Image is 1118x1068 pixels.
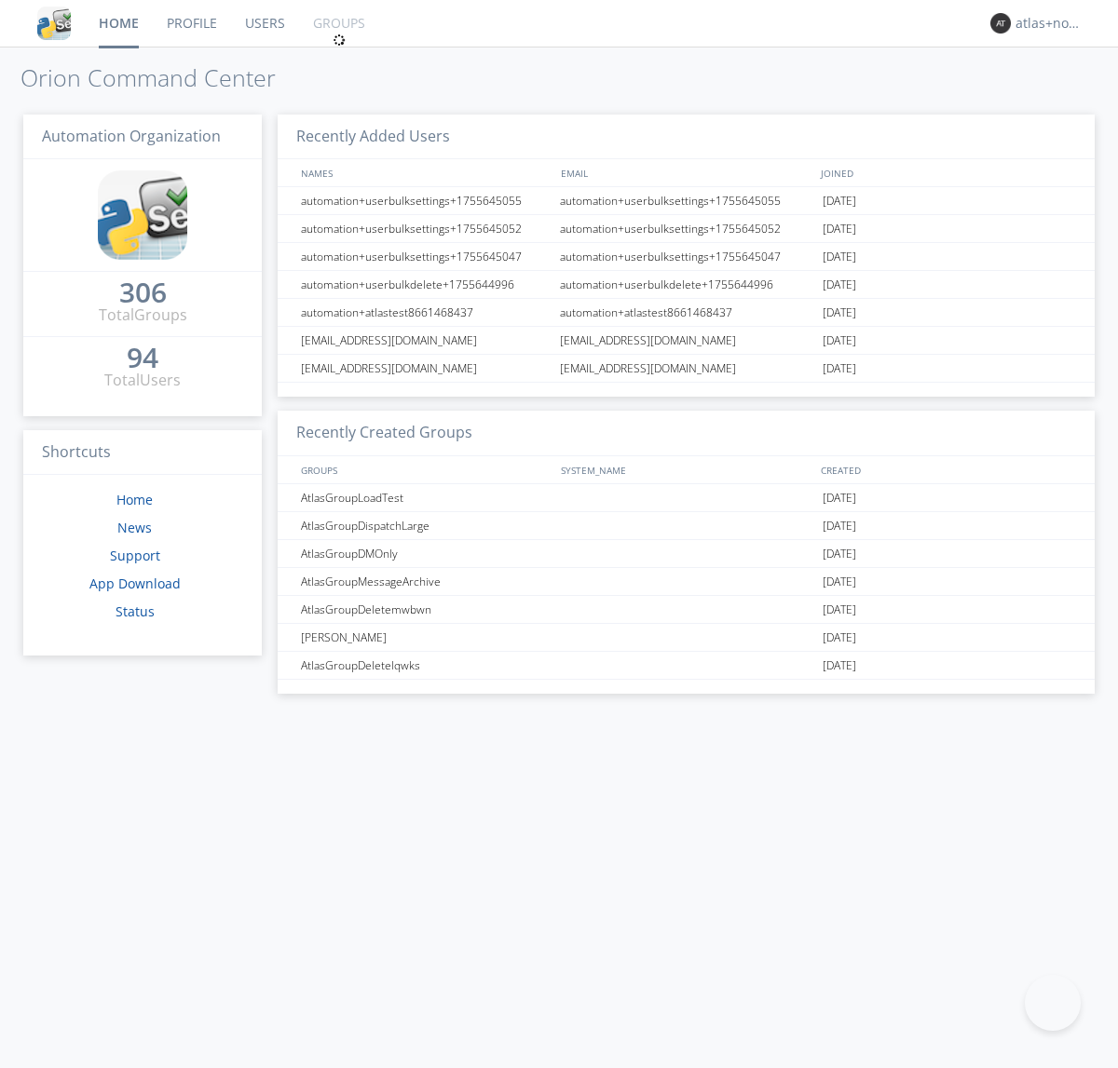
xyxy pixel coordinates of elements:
img: spin.svg [333,34,346,47]
div: CREATED [816,456,1077,483]
a: 94 [127,348,158,370]
div: automation+userbulksettings+1755645047 [296,243,554,270]
div: automation+userbulksettings+1755645052 [296,215,554,242]
img: cddb5a64eb264b2086981ab96f4c1ba7 [37,7,71,40]
div: [EMAIL_ADDRESS][DOMAIN_NAME] [555,327,818,354]
span: [DATE] [823,327,856,355]
div: [EMAIL_ADDRESS][DOMAIN_NAME] [296,327,554,354]
div: AtlasGroupDMOnly [296,540,554,567]
span: [DATE] [823,512,856,540]
div: Total Groups [99,304,187,326]
a: AtlasGroupDeletemwbwn[DATE] [278,596,1095,624]
div: 94 [127,348,158,367]
div: automation+atlastest8661468437 [555,299,818,326]
span: [DATE] [823,271,856,299]
span: [DATE] [823,540,856,568]
img: 373638.png [990,13,1011,34]
div: AtlasGroupMessageArchive [296,568,554,595]
a: AtlasGroupDeletelqwks[DATE] [278,652,1095,680]
div: AtlasGroupDeletelqwks [296,652,554,679]
a: [PERSON_NAME][DATE] [278,624,1095,652]
a: AtlasGroupLoadTest[DATE] [278,484,1095,512]
a: [EMAIL_ADDRESS][DOMAIN_NAME][EMAIL_ADDRESS][DOMAIN_NAME][DATE] [278,355,1095,383]
div: Total Users [104,370,181,391]
a: Support [110,547,160,564]
a: Status [116,602,155,620]
div: [PERSON_NAME] [296,624,554,651]
span: [DATE] [823,596,856,624]
span: [DATE] [823,299,856,327]
div: AtlasGroupDeletemwbwn [296,596,554,623]
a: News [117,519,152,536]
span: [DATE] [823,355,856,383]
span: [DATE] [823,624,856,652]
a: automation+userbulksettings+1755645047automation+userbulksettings+1755645047[DATE] [278,243,1095,271]
span: [DATE] [823,215,856,243]
div: automation+userbulksettings+1755645047 [555,243,818,270]
div: automation+atlastest8661468437 [296,299,554,326]
div: AtlasGroupDispatchLarge [296,512,554,539]
h3: Shortcuts [23,430,262,476]
span: [DATE] [823,187,856,215]
a: App Download [89,575,181,592]
iframe: Toggle Customer Support [1025,975,1081,1031]
div: automation+userbulksettings+1755645055 [296,187,554,214]
img: cddb5a64eb264b2086981ab96f4c1ba7 [98,170,187,260]
div: [EMAIL_ADDRESS][DOMAIN_NAME] [296,355,554,382]
a: [EMAIL_ADDRESS][DOMAIN_NAME][EMAIL_ADDRESS][DOMAIN_NAME][DATE] [278,327,1095,355]
a: automation+userbulksettings+1755645055automation+userbulksettings+1755645055[DATE] [278,187,1095,215]
span: [DATE] [823,568,856,596]
div: JOINED [816,159,1077,186]
div: 306 [119,283,167,302]
div: automation+userbulkdelete+1755644996 [296,271,554,298]
div: NAMES [296,159,552,186]
a: 306 [119,283,167,304]
h3: Recently Added Users [278,115,1095,160]
a: Home [116,491,153,508]
div: SYSTEM_NAME [556,456,816,483]
h3: Recently Created Groups [278,411,1095,456]
a: automation+atlastest8661468437automation+atlastest8661468437[DATE] [278,299,1095,327]
div: AtlasGroupLoadTest [296,484,554,511]
div: EMAIL [556,159,816,186]
div: automation+userbulksettings+1755645052 [555,215,818,242]
div: automation+userbulksettings+1755645055 [555,187,818,214]
div: automation+userbulkdelete+1755644996 [555,271,818,298]
a: AtlasGroupMessageArchive[DATE] [278,568,1095,596]
span: [DATE] [823,652,856,680]
div: [EMAIL_ADDRESS][DOMAIN_NAME] [555,355,818,382]
div: GROUPS [296,456,552,483]
a: automation+userbulkdelete+1755644996automation+userbulkdelete+1755644996[DATE] [278,271,1095,299]
span: Automation Organization [42,126,221,146]
a: automation+userbulksettings+1755645052automation+userbulksettings+1755645052[DATE] [278,215,1095,243]
a: AtlasGroupDMOnly[DATE] [278,540,1095,568]
div: atlas+nodispatch [1016,14,1085,33]
span: [DATE] [823,484,856,512]
a: AtlasGroupDispatchLarge[DATE] [278,512,1095,540]
span: [DATE] [823,243,856,271]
